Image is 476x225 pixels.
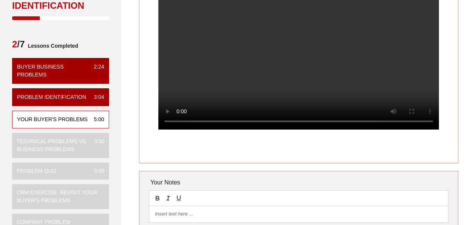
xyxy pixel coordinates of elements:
div: 5:00 [88,167,105,175]
div: Your Buyer's Problems [17,116,87,123]
div: 2:24 [88,63,104,79]
div: Problem Quiz [17,167,57,175]
div: CRM Exercise: Revisit Your Buyer's Problems [17,189,98,205]
div: Technical Problems vs Business Problems [17,137,88,153]
span: Lessons Completed [25,38,78,53]
span: /7 [12,38,25,53]
span: 2 [12,39,17,49]
div: 5:00 [88,116,104,123]
div: Buyer Business Problems [17,63,88,79]
div: Problem Identification [17,93,86,101]
div: 3:50 [88,137,105,153]
div: 3:04 [88,93,104,101]
div: Your Notes [149,175,448,190]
